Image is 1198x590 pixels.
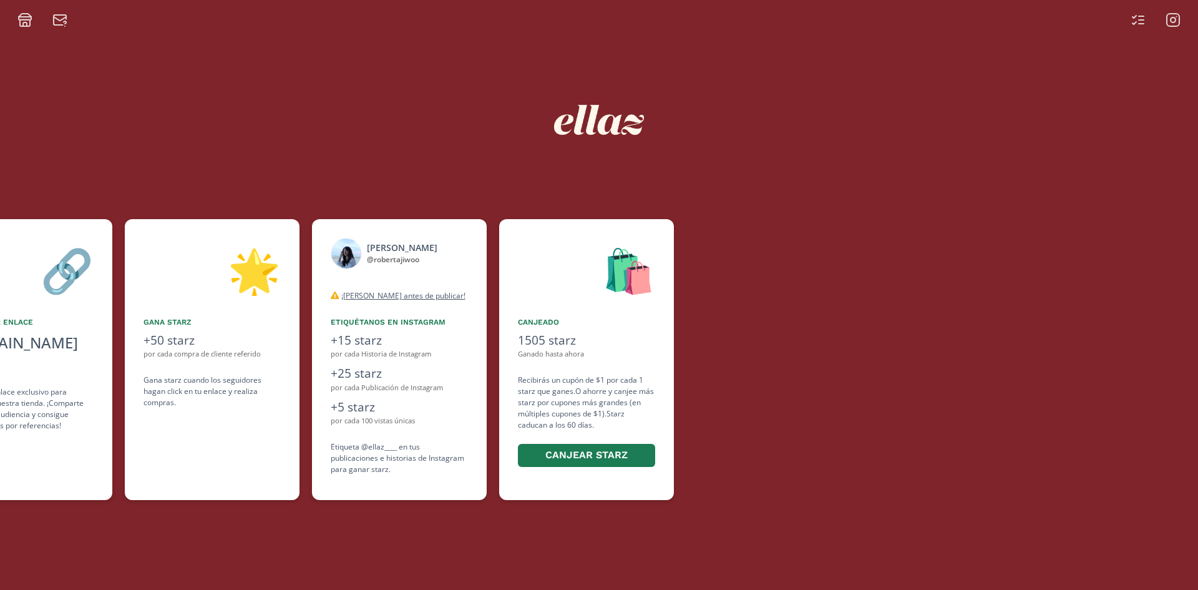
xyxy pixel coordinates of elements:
div: Gana starz [144,317,281,328]
div: por cada 100 vistas únicas [331,416,468,426]
div: Canjeado [518,317,655,328]
div: +5 starz [331,398,468,416]
div: por cada Historia de Instagram [331,349,468,360]
div: 1505 starz [518,332,655,350]
div: Etiquétanos en Instagram [331,317,468,328]
u: ¡[PERSON_NAME] antes de publicar! [341,290,465,301]
div: Ganado hasta ahora [518,349,655,360]
button: Canjear starz [518,444,655,467]
div: +25 starz [331,365,468,383]
div: por cada compra de cliente referido [144,349,281,360]
div: Etiqueta @ellaz____ en tus publicaciones e historias de Instagram para ganar starz. [331,441,468,475]
div: +15 starz [331,332,468,350]
div: +50 starz [144,332,281,350]
div: 🛍️ [518,238,655,302]
div: [PERSON_NAME] [367,241,437,254]
div: Recibirás un cupón de $1 por cada 1 starz que ganes. O ahorre y canjee más starz por cupones más ... [518,375,655,469]
div: por cada Publicación de Instagram [331,383,468,393]
img: 553519426_18531095272031687_9108109319303814463_n.jpg [331,238,362,269]
div: Gana starz cuando los seguidores hagan click en tu enlace y realiza compras . [144,375,281,408]
div: @ robertajiwoo [367,254,437,265]
div: 🌟 [144,238,281,302]
img: nKmKAABZpYV7 [543,64,655,176]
